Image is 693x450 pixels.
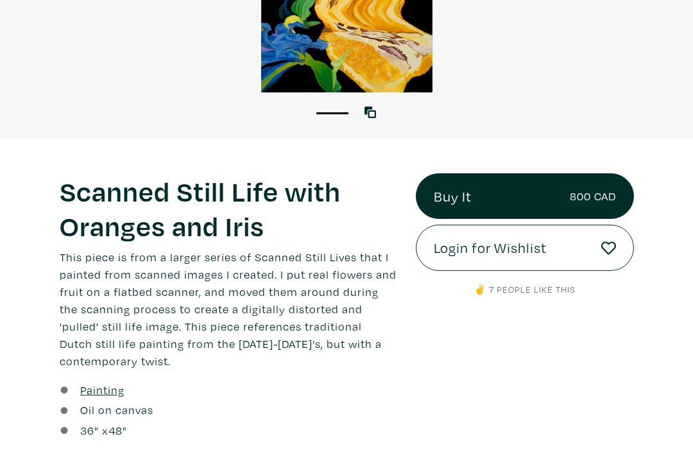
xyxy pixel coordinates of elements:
[80,382,124,399] a: Painting
[80,424,94,438] span: 36
[80,422,127,440] div: " x "
[80,383,124,398] u: Painting
[416,225,634,272] a: Login for Wishlist
[434,238,547,259] span: Login for Wishlist
[416,283,634,297] p: ✌️ 7 people like this
[570,188,616,205] small: 800 CAD
[316,113,348,115] button: 1 of 1
[60,174,397,243] h1: Scanned Still Life with Oranges and Iris
[60,249,397,370] p: This piece is from a larger series of Scanned Still Lives that I painted from scanned images I cr...
[108,424,123,438] span: 48
[80,402,153,419] a: Oil on canvas
[416,174,634,220] a: Buy It800 CAD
